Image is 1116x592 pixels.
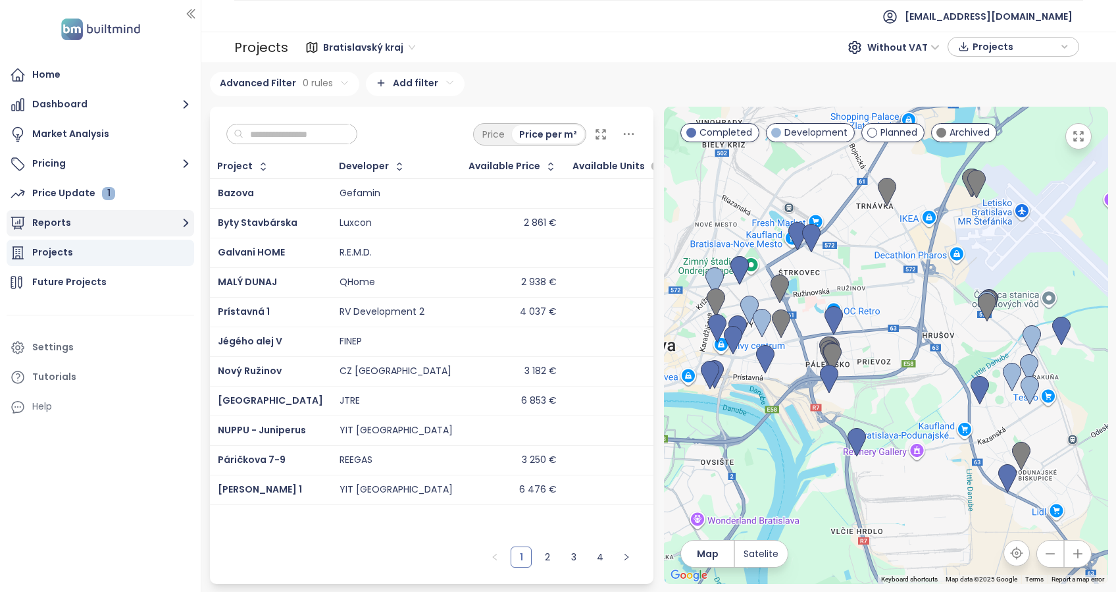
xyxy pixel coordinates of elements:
li: 4 [590,547,611,568]
div: 4 037 € [520,306,557,318]
li: 3 [563,547,584,568]
div: Available Units [572,159,664,175]
button: Dashboard [7,92,194,118]
span: Planned [880,125,917,140]
img: logo [57,16,144,43]
span: Development [784,125,848,140]
div: REEGAS [340,454,372,466]
div: Project [217,162,253,171]
div: Future Projects [32,274,107,290]
button: Keyboard shortcuts [881,575,938,584]
div: button [955,37,1072,57]
a: 1 [511,547,531,567]
div: QHome [340,277,375,288]
div: Price [475,125,512,144]
a: Tutorials [7,364,194,390]
span: right [622,553,630,561]
div: Add filter [366,72,465,96]
div: Projects [32,244,73,261]
div: Price Update [32,185,115,202]
div: Settings [32,339,74,356]
div: Projects [234,34,288,61]
span: Map [697,547,719,561]
li: Previous Page [484,547,505,568]
span: Projects [973,37,1057,57]
div: 6 853 € [521,395,557,407]
a: Open this area in Google Maps (opens a new window) [667,567,711,584]
div: 2 938 € [521,277,557,288]
a: 2 [538,547,557,567]
div: Advanced Filter [210,72,359,96]
span: Archived [950,125,990,140]
div: Help [7,394,194,420]
div: Gefamin [340,188,380,200]
button: Pricing [7,151,194,177]
div: 6 476 € [519,484,557,496]
span: Satelite [744,547,778,561]
div: YIT [GEOGRAPHIC_DATA] [340,425,453,437]
div: YIT [GEOGRAPHIC_DATA] [340,484,453,496]
a: Galvani HOME [218,246,285,259]
div: Price per m² [512,125,584,144]
span: left [491,553,499,561]
div: Tutorials [32,369,76,385]
div: Help [32,398,52,415]
li: 2 [537,547,558,568]
div: Available Price [469,162,540,171]
a: Jégého alej V [218,335,282,348]
a: Settings [7,335,194,361]
div: Market Analysis [32,126,109,142]
a: Byty Stavbárska [218,216,297,229]
button: Map [681,541,734,567]
span: Bratislavský kraj [323,38,415,57]
a: Future Projects [7,269,194,296]
a: NUPPU - Juniperus [218,423,306,437]
a: Market Analysis [7,121,194,148]
div: 2 861 € [524,217,557,229]
span: Completed [699,125,752,140]
div: FINEP [340,336,362,348]
a: [GEOGRAPHIC_DATA] [218,394,323,407]
img: Google [667,567,711,584]
div: Developer [339,162,389,171]
a: Nový Ružinov [218,364,282,377]
a: MALÝ DUNAJ [218,275,277,288]
div: Home [32,67,61,83]
a: Home [7,62,194,88]
div: R.E.M.D. [340,247,372,259]
span: Without VAT [867,38,940,57]
div: Luxcon [340,217,372,229]
div: RV Development 2 [340,306,424,318]
a: 4 [590,547,610,567]
a: Projects [7,240,194,266]
a: Bazova [218,186,254,200]
a: Páričkova 7-9 [218,453,286,466]
div: JTRE [340,395,360,407]
button: Satelite [735,541,788,567]
button: left [484,547,505,568]
li: Next Page [616,547,637,568]
span: 0 rules [303,76,333,90]
a: Price Update 1 [7,180,194,207]
div: 3 250 € [522,454,557,466]
a: Prístavná 1 [218,305,270,318]
a: Report a map error [1052,576,1104,583]
span: Map data ©2025 Google [946,576,1017,583]
button: Reports [7,210,194,236]
a: Terms (opens in new tab) [1025,576,1044,583]
a: [PERSON_NAME] 1 [218,483,302,496]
